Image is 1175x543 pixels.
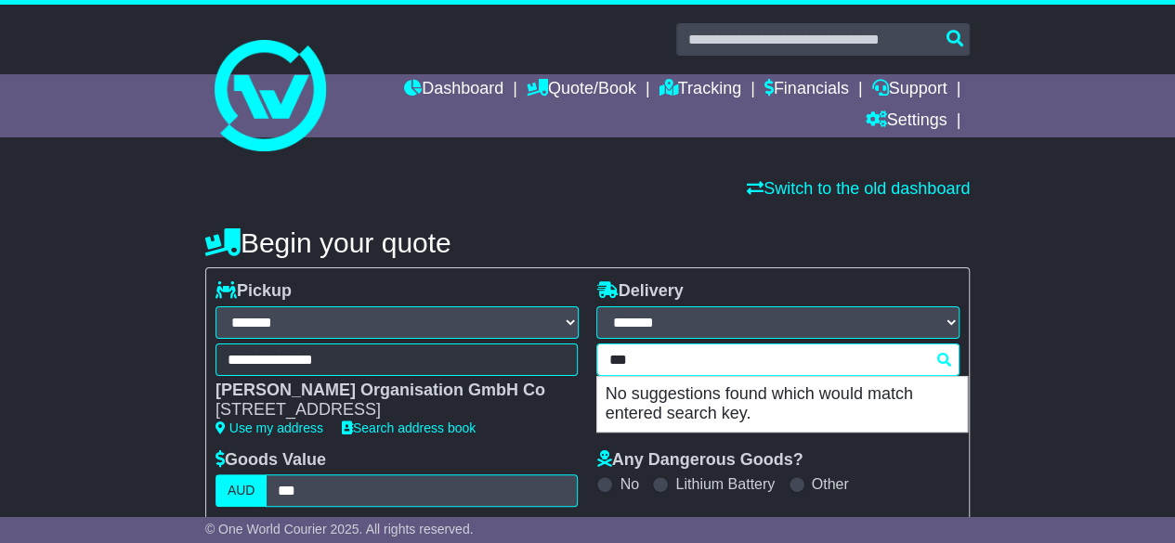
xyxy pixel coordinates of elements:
[215,381,560,401] div: [PERSON_NAME] Organisation GmbH Co
[215,450,326,471] label: Goods Value
[205,522,474,537] span: © One World Courier 2025. All rights reserved.
[215,420,323,435] a: Use my address
[342,420,476,435] a: Search address book
[620,475,638,493] label: No
[871,74,947,106] a: Support
[596,281,683,302] label: Delivery
[205,227,970,258] h4: Begin your quote
[596,343,960,376] typeahead: Please provide city
[764,74,849,106] a: Financials
[597,377,967,432] p: No suggestions found which would match entered search key.
[659,74,741,106] a: Tracking
[215,281,292,302] label: Pickup
[527,74,636,106] a: Quote/Book
[865,106,947,137] a: Settings
[596,450,803,471] label: Any Dangerous Goods?
[747,179,970,198] a: Switch to the old dashboard
[215,400,560,420] div: [STREET_ADDRESS]
[215,474,268,507] label: AUD
[404,74,503,106] a: Dashboard
[675,475,775,493] label: Lithium Battery
[812,475,849,493] label: Other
